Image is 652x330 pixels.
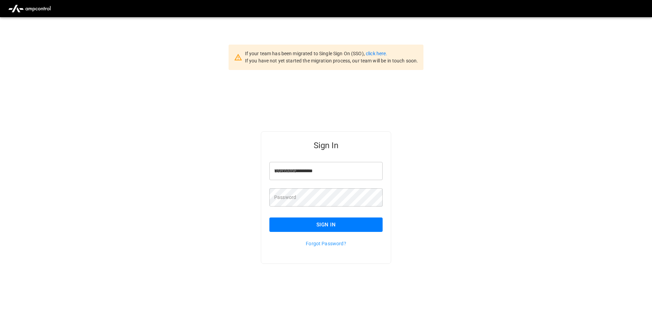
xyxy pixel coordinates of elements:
h5: Sign In [269,140,383,151]
span: If you have not yet started the migration process, our team will be in touch soon. [245,58,418,63]
p: Forgot Password? [269,240,383,247]
img: ampcontrol.io logo [5,2,54,15]
button: Sign In [269,217,383,232]
a: click here. [366,51,387,56]
span: If your team has been migrated to Single Sign On (SSO), [245,51,366,56]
